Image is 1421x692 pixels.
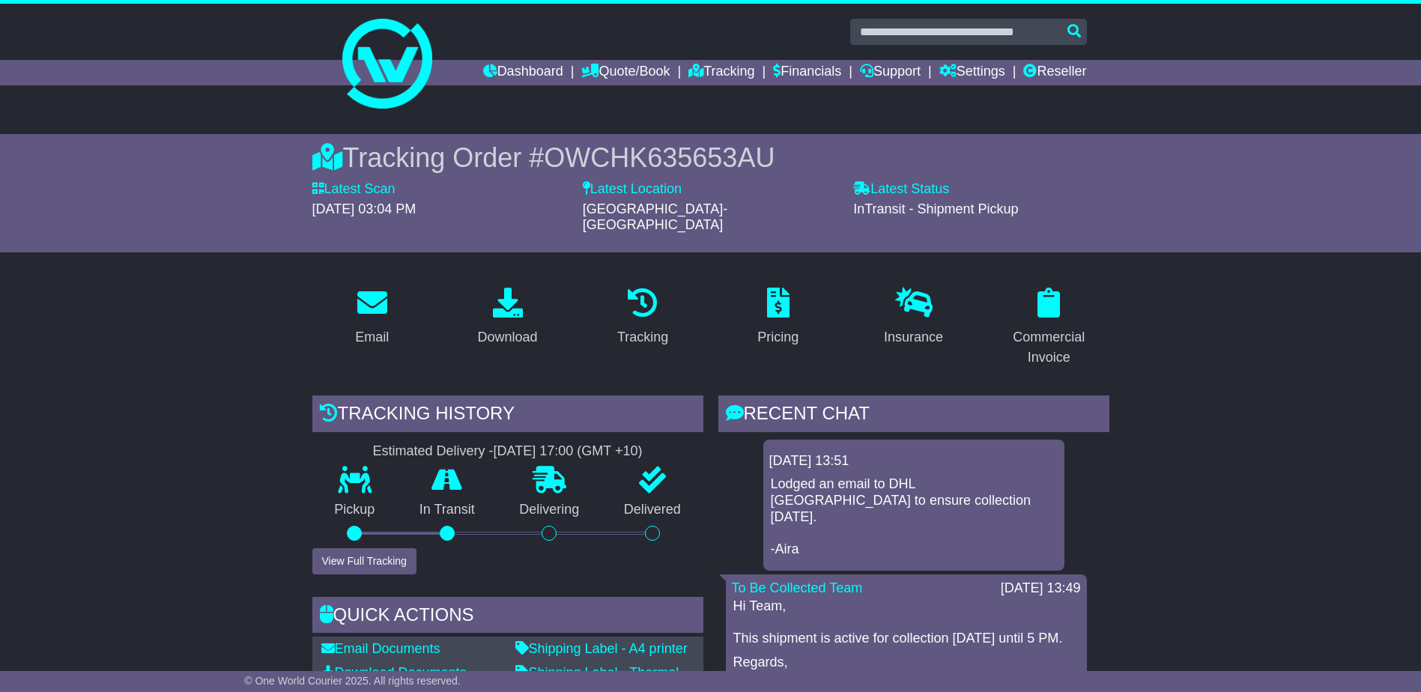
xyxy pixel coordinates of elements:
[733,655,1079,687] p: Regards, Aira
[771,476,1057,557] p: Lodged an email to DHL [GEOGRAPHIC_DATA] to ensure collection [DATE]. -Aira
[477,327,537,347] div: Download
[312,502,398,518] p: Pickup
[608,282,678,353] a: Tracking
[617,327,668,347] div: Tracking
[718,395,1109,436] div: RECENT CHAT
[860,60,921,85] a: Support
[312,201,416,216] span: [DATE] 03:04 PM
[757,327,799,347] div: Pricing
[244,675,461,687] span: © One World Courier 2025. All rights reserved.
[581,60,670,85] a: Quote/Book
[312,181,396,198] label: Latest Scan
[853,181,949,198] label: Latest Status
[733,598,1079,647] p: Hi Team, This shipment is active for collection [DATE] until 5 PM.
[1023,60,1086,85] a: Reseller
[312,443,703,460] div: Estimated Delivery -
[769,453,1058,470] div: [DATE] 13:51
[345,282,399,353] a: Email
[497,502,602,518] p: Delivering
[583,201,727,233] span: [GEOGRAPHIC_DATA]-[GEOGRAPHIC_DATA]
[773,60,841,85] a: Financials
[312,597,703,637] div: Quick Actions
[939,60,1005,85] a: Settings
[312,395,703,436] div: Tracking history
[989,282,1109,373] a: Commercial Invoice
[321,665,467,680] a: Download Documents
[602,502,703,518] p: Delivered
[494,443,643,460] div: [DATE] 17:00 (GMT +10)
[732,580,863,595] a: To Be Collected Team
[312,548,416,574] button: View Full Tracking
[884,327,943,347] div: Insurance
[748,282,808,353] a: Pricing
[583,181,682,198] label: Latest Location
[355,327,389,347] div: Email
[397,502,497,518] p: In Transit
[688,60,754,85] a: Tracking
[853,201,1018,216] span: InTransit - Shipment Pickup
[312,142,1109,174] div: Tracking Order #
[483,60,563,85] a: Dashboard
[467,282,547,353] a: Download
[515,641,688,656] a: Shipping Label - A4 printer
[999,327,1100,368] div: Commercial Invoice
[321,641,440,656] a: Email Documents
[1001,580,1081,597] div: [DATE] 13:49
[874,282,953,353] a: Insurance
[544,142,775,173] span: OWCHK635653AU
